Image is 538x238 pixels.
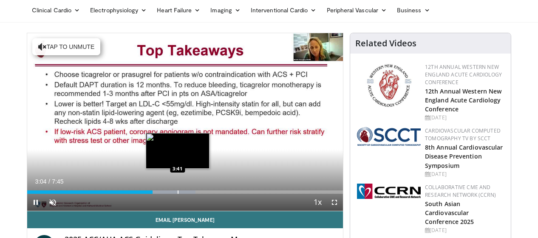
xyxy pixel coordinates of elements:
[322,2,392,19] a: Peripheral Vascular
[146,133,210,169] img: image.jpeg
[425,127,501,142] a: Cardiovascular Computed Tomography TV by SCCT
[392,2,435,19] a: Business
[357,184,421,199] img: a04ee3ba-8487-4636-b0fb-5e8d268f3737.png.150x105_q85_autocrop_double_scale_upscale_version-0.2.png
[309,194,326,211] button: Playback Rate
[152,2,205,19] a: Heart Failure
[44,194,61,211] button: Unmute
[52,178,63,185] span: 7:45
[27,194,44,211] button: Pause
[357,127,421,146] img: 51a70120-4f25-49cc-93a4-67582377e75f.png.150x105_q85_autocrop_double_scale_upscale_version-0.2.png
[425,200,474,226] a: South Asian Cardiovascular Conference 2025
[425,143,503,169] a: 8th Annual Cardiovascular Disease Prevention Symposium
[27,211,343,228] a: Email [PERSON_NAME]
[85,2,152,19] a: Electrophysiology
[425,184,496,198] a: Collaborative CME and Research Network (CCRN)
[425,114,504,122] div: [DATE]
[246,2,322,19] a: Interventional Cardio
[27,33,343,211] video-js: Video Player
[27,2,85,19] a: Clinical Cardio
[27,190,343,194] div: Progress Bar
[425,170,504,178] div: [DATE]
[35,178,46,185] span: 3:04
[425,227,504,234] div: [DATE]
[326,194,343,211] button: Fullscreen
[48,178,50,185] span: /
[32,38,100,55] button: Tap to unmute
[355,38,416,48] h4: Related Videos
[425,87,501,113] a: 12th Annual Western New England Acute Cardiology Conference
[365,63,413,108] img: 0954f259-7907-4053-a817-32a96463ecc8.png.150x105_q85_autocrop_double_scale_upscale_version-0.2.png
[205,2,246,19] a: Imaging
[425,63,502,86] a: 12th Annual Western New England Acute Cardiology Conference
